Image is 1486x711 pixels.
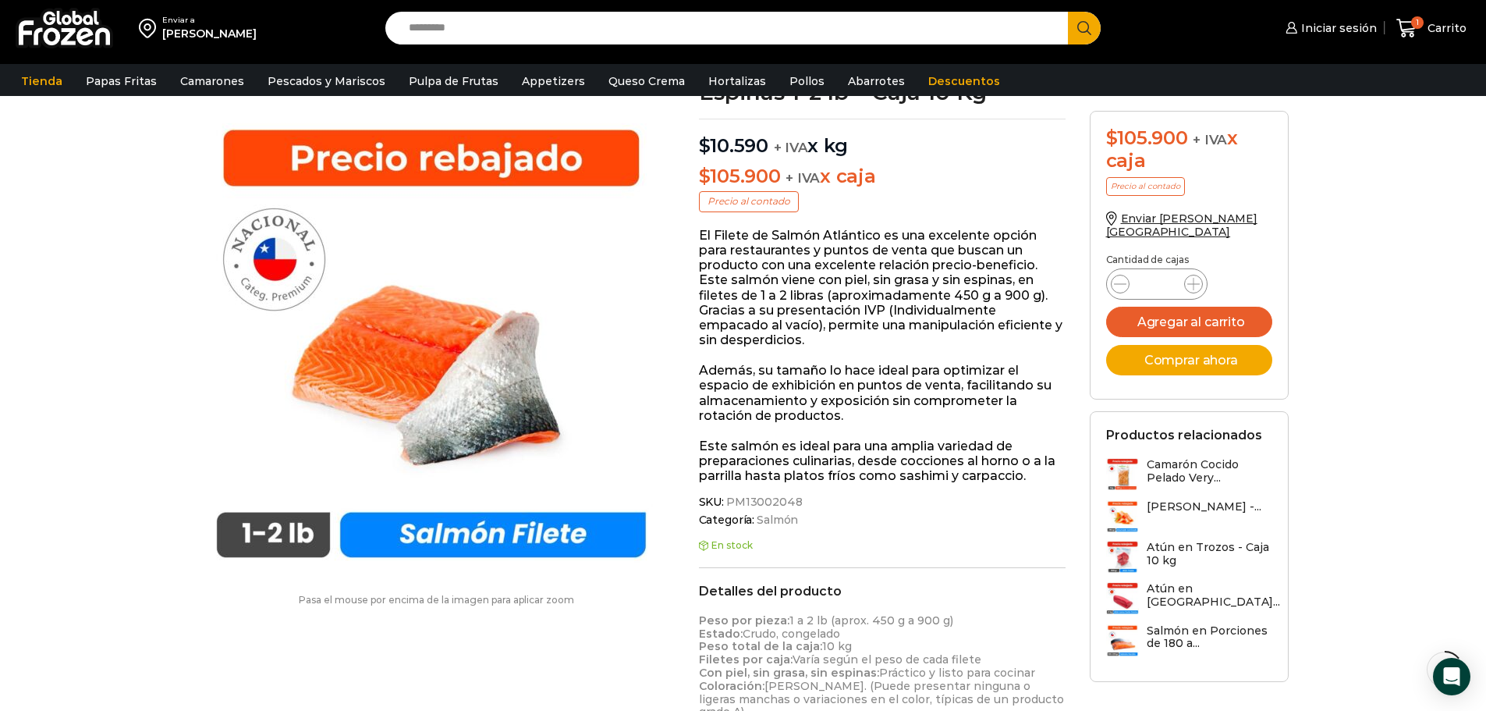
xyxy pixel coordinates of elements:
[601,66,693,96] a: Queso Crema
[699,666,879,680] strong: Con piel, sin grasa, sin espinas:
[1068,12,1101,44] button: Search button
[699,134,768,157] bdi: 10.590
[1147,541,1273,567] h3: Atún en Trozos - Caja 10 kg
[699,613,789,627] strong: Peso por pieza:
[699,514,1066,527] span: Categoría:
[699,119,1066,158] p: x kg
[699,363,1066,423] p: Además, su tamaño lo hace ideal para optimizar el espacio de exhibición en puntos de venta, facil...
[1106,624,1273,658] a: Salmón en Porciones de 180 a...
[774,140,808,155] span: + IVA
[1106,345,1273,375] button: Comprar ahora
[172,66,252,96] a: Camarones
[1142,273,1172,295] input: Product quantity
[1106,541,1273,574] a: Atún en Trozos - Caja 10 kg
[724,496,803,509] span: PM13002048
[1147,458,1273,485] h3: Camarón Cocido Pelado Very...
[514,66,593,96] a: Appetizers
[1147,500,1261,514] h3: [PERSON_NAME] -...
[162,26,257,41] div: [PERSON_NAME]
[1106,428,1262,443] h2: Productos relacionados
[754,514,798,527] a: Salmón
[401,66,506,96] a: Pulpa de Frutas
[699,439,1066,484] p: Este salmón es ideal para una amplia variedad de preparaciones culinarias, desde cocciones al hor...
[699,228,1066,348] p: El Filete de Salmón Atlántico es una excelente opción para restaurantes y puntos de venta que bus...
[920,66,1008,96] a: Descuentos
[699,679,764,693] strong: Coloración:
[1106,212,1257,239] a: Enviar [PERSON_NAME][GEOGRAPHIC_DATA]
[786,170,820,186] span: + IVA
[700,66,774,96] a: Hortalizas
[1193,132,1227,148] span: + IVA
[78,66,165,96] a: Papas Fritas
[1106,254,1273,265] p: Cantidad de cajas
[699,639,822,653] strong: Peso total de la caja:
[139,15,162,41] img: address-field-icon.svg
[1106,307,1273,337] button: Agregar al carrito
[1106,126,1188,149] bdi: 105.900
[699,165,711,187] span: $
[1106,126,1118,149] span: $
[1411,16,1424,29] span: 1
[1424,20,1466,36] span: Carrito
[699,584,1066,599] h2: Detalles del producto
[1106,458,1273,492] a: Camarón Cocido Pelado Very...
[1106,582,1280,616] a: Atún en [GEOGRAPHIC_DATA]...
[1106,127,1273,172] div: x caja
[1106,177,1185,196] p: Precio al contado
[699,540,1066,551] p: En stock
[840,66,913,96] a: Abarrotes
[1297,20,1377,36] span: Iniciar sesión
[197,111,665,579] img: filete salmon 1-2 libras
[1106,500,1261,533] a: [PERSON_NAME] -...
[162,15,257,26] div: Enviar a
[13,66,70,96] a: Tienda
[1147,582,1280,609] h3: Atún en [GEOGRAPHIC_DATA]...
[197,595,676,606] p: Pasa el mouse por encima de la imagen para aplicar zoom
[699,191,799,212] p: Precio al contado
[1392,10,1470,47] a: 1 Carrito
[1433,658,1470,695] div: Open Intercom Messenger
[1147,624,1273,651] h3: Salmón en Porciones de 180 a...
[260,66,393,96] a: Pescados y Mariscos
[699,37,1066,103] h1: Filete de Salmón con [PERSON_NAME], sin Grasa y sin Espinas 1-2 lb – Caja 10 Kg
[699,627,743,641] strong: Estado:
[1282,12,1377,44] a: Iniciar sesión
[699,134,711,157] span: $
[699,165,781,187] bdi: 105.900
[782,66,832,96] a: Pollos
[699,496,1066,509] span: SKU:
[699,165,1066,188] p: x caja
[699,652,793,667] strong: Filetes por caja:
